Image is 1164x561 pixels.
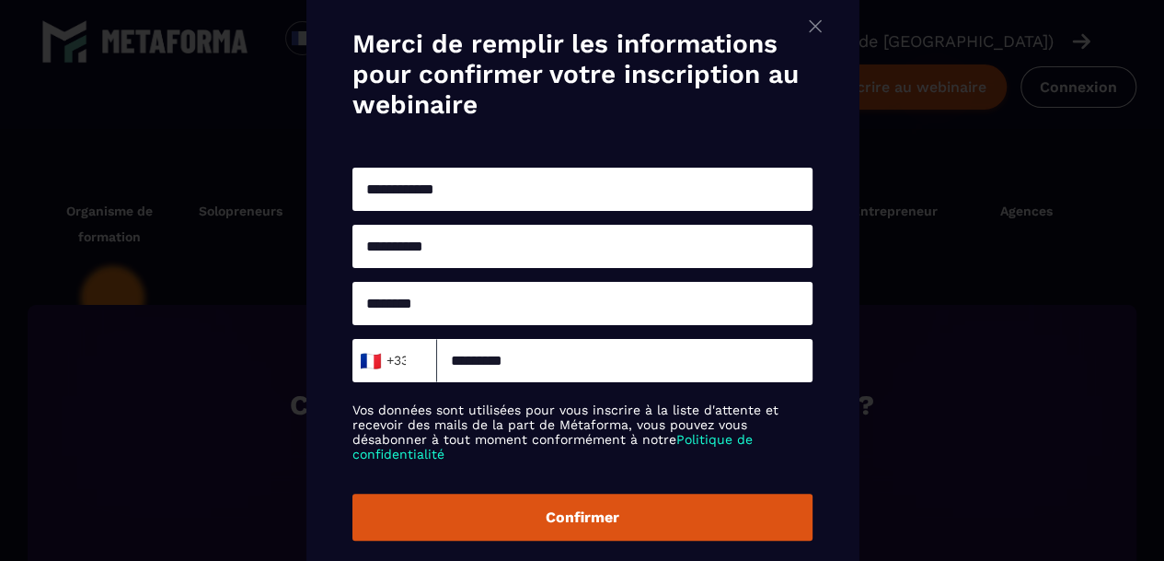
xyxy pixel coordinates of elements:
[352,338,437,381] div: Search for option
[352,493,812,540] button: Confirmer
[804,14,826,37] img: close
[363,347,402,373] span: +33
[352,431,753,461] a: Politique de confidentialité
[407,346,421,374] input: Search for option
[352,402,812,461] label: Vos données sont utilisées pour vous inscrire à la liste d'attente et recevoir des mails de la pa...
[358,347,381,373] span: 🇫🇷
[352,28,812,119] h4: Merci de remplir les informations pour confirmer votre inscription au webinaire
